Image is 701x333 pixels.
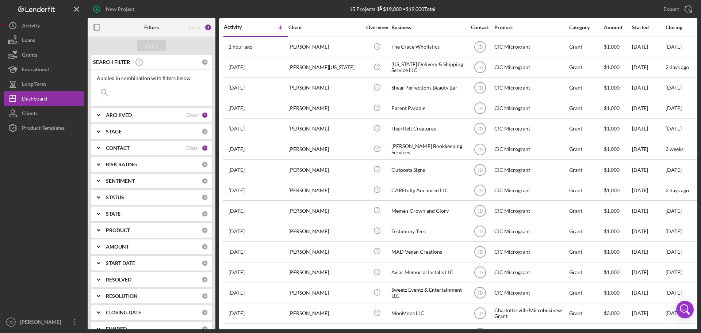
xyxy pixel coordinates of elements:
[569,24,603,30] div: Category
[494,242,567,261] div: CIC Microgrant
[229,44,253,50] time: 2025-10-14 15:23
[604,228,620,234] span: $1,000
[391,242,464,261] div: MAD Vegan Creations
[569,140,603,159] div: Grant
[477,167,483,173] text: JD
[494,222,567,241] div: CIC Microgrant
[4,121,84,135] button: Product Templates
[494,201,567,220] div: CIC Microgrant
[477,106,483,111] text: JD
[391,37,464,57] div: The Grace Wholistics
[4,77,84,91] button: Long-Term
[288,119,361,139] div: [PERSON_NAME]
[494,181,567,200] div: CIC Microgrant
[666,310,682,316] time: [DATE]
[4,106,84,121] button: Clients
[477,229,483,234] text: JD
[391,24,464,30] div: Business
[494,283,567,303] div: CIC Microgrant
[202,293,208,299] div: 0
[632,160,665,179] div: [DATE]
[569,58,603,77] div: Grant
[229,269,245,275] time: 2025-08-21 02:18
[106,326,127,332] b: FUNDED
[477,147,483,152] text: JD
[569,283,603,303] div: Grant
[202,276,208,283] div: 0
[93,59,130,65] b: SEARCH FILTER
[604,105,620,111] span: $1,000
[188,24,201,30] div: Reset
[656,2,697,16] button: Export
[632,58,665,77] div: [DATE]
[288,201,361,220] div: [PERSON_NAME]
[4,91,84,106] button: Dashboard
[477,65,483,70] text: JD
[666,167,682,173] time: [DATE]
[494,119,567,139] div: CIC Microgrant
[288,263,361,282] div: [PERSON_NAME]
[494,24,567,30] div: Product
[604,290,620,296] span: $1,000
[202,243,208,250] div: 0
[632,201,665,220] div: [DATE]
[666,125,682,132] time: [DATE]
[106,293,138,299] b: RESOLUTION
[477,270,483,275] text: JD
[9,320,13,324] text: JD
[666,290,682,296] time: [DATE]
[391,263,464,282] div: Avias Memorial Installs LLC
[569,242,603,261] div: Grant
[632,99,665,118] div: [DATE]
[604,84,620,91] span: $1,000
[494,78,567,98] div: CIC Microgrant
[666,105,682,111] time: [DATE]
[288,160,361,179] div: [PERSON_NAME]
[632,119,665,139] div: [DATE]
[632,242,665,261] div: [DATE]
[604,249,620,255] span: $1,000
[663,2,679,16] div: Export
[391,181,464,200] div: CAREfully Anchored LLC
[477,126,483,132] text: JD
[288,140,361,159] div: [PERSON_NAME]
[604,167,620,173] span: $1,000
[106,277,131,283] b: RESOLVED
[632,140,665,159] div: [DATE]
[185,145,198,151] div: Clear
[666,43,682,50] time: [DATE]
[229,310,245,316] time: 2025-06-17 01:30
[106,129,122,135] b: STAGE
[202,194,208,201] div: 0
[288,37,361,57] div: [PERSON_NAME]
[288,181,361,200] div: [PERSON_NAME]
[288,242,361,261] div: [PERSON_NAME]
[569,181,603,200] div: Grant
[144,24,159,30] b: Filters
[22,106,38,122] div: Clients
[224,24,256,30] div: Activity
[4,48,84,62] button: Grants
[349,6,436,12] div: 15 Projects • $19,000 Total
[106,145,130,151] b: CONTACT
[666,269,682,275] time: [DATE]
[22,77,46,93] div: Long-Term
[4,33,84,48] button: Loans
[569,222,603,241] div: Grant
[391,78,464,98] div: Shear Perfections Beauty Bar
[106,260,135,266] b: START DATE
[288,222,361,241] div: [PERSON_NAME]
[632,37,665,57] div: [DATE]
[569,99,603,118] div: Grant
[632,181,665,200] div: [DATE]
[106,227,130,233] b: PRODUCT
[202,211,208,217] div: 0
[666,249,682,255] time: [DATE]
[4,18,84,33] a: Activity
[18,315,66,331] div: [PERSON_NAME]
[229,249,245,255] time: 2025-08-21 21:16
[569,78,603,98] div: Grant
[604,119,631,139] div: $1,000
[202,112,208,118] div: 1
